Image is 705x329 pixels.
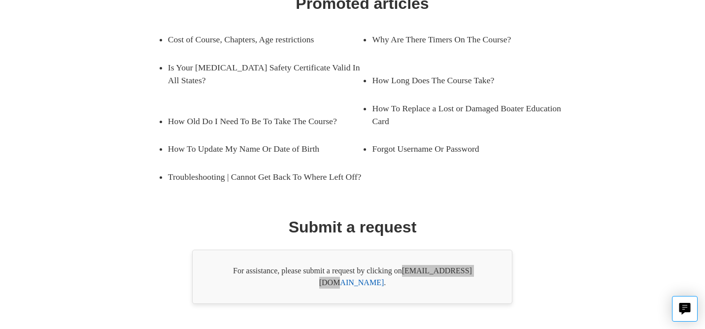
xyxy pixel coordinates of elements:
a: How To Update My Name Or Date of Birth [168,135,348,163]
a: How Long Does The Course Take? [372,66,552,94]
a: Troubleshooting | Cannot Get Back To Where Left Off? [168,163,363,191]
div: For assistance, please submit a request by clicking on . [192,250,512,304]
h1: Submit a request [289,215,417,239]
a: Is Your [MEDICAL_DATA] Safety Certificate Valid In All States? [168,54,363,95]
a: [EMAIL_ADDRESS][DOMAIN_NAME] [319,266,472,287]
a: Cost of Course, Chapters, Age restrictions [168,26,348,53]
a: How To Replace a Lost or Damaged Boater Education Card [372,95,567,135]
button: Live chat [672,296,698,322]
a: How Old Do I Need To Be To Take The Course? [168,107,348,135]
a: Why Are There Timers On The Course? [372,26,552,53]
a: Forgot Username Or Password [372,135,552,163]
